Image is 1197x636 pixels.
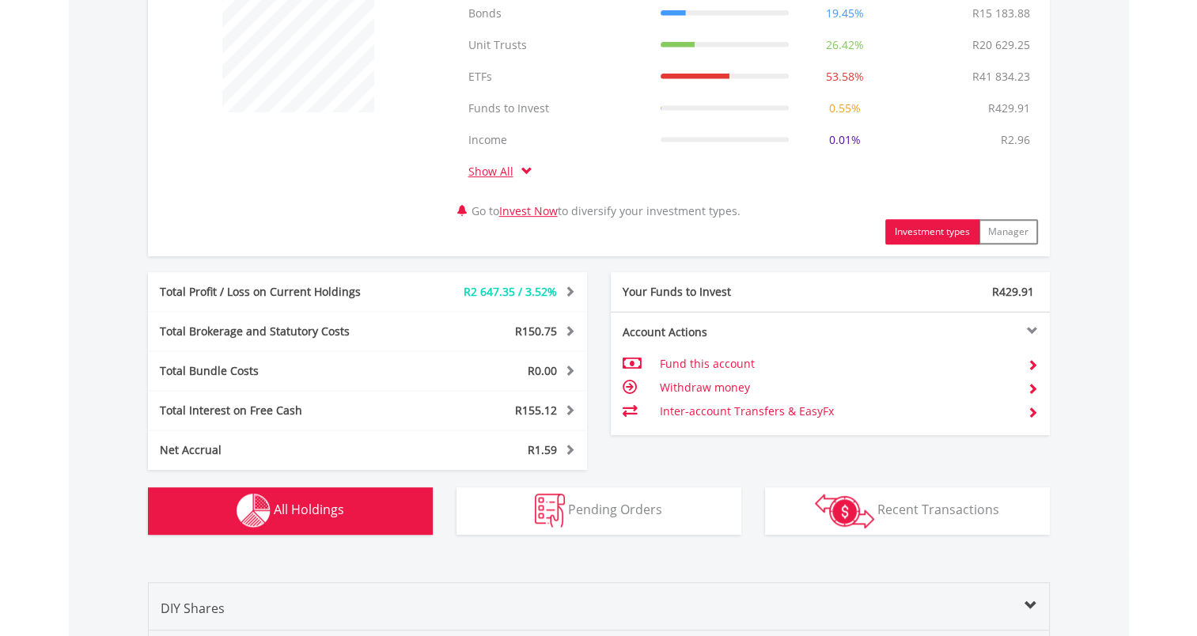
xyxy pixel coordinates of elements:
[456,487,741,535] button: Pending Orders
[797,61,893,93] td: 53.58%
[460,29,653,61] td: Unit Trusts
[885,219,979,244] button: Investment types
[161,600,225,617] span: DIY Shares
[148,324,404,339] div: Total Brokerage and Statutory Costs
[993,124,1038,156] td: R2.96
[797,29,893,61] td: 26.42%
[274,501,344,518] span: All Holdings
[611,324,831,340] div: Account Actions
[877,501,999,518] span: Recent Transactions
[499,203,558,218] a: Invest Now
[797,93,893,124] td: 0.55%
[659,352,1014,376] td: Fund this account
[659,399,1014,423] td: Inter-account Transfers & EasyFx
[979,219,1038,244] button: Manager
[148,442,404,458] div: Net Accrual
[980,93,1038,124] td: R429.91
[659,376,1014,399] td: Withdraw money
[460,61,653,93] td: ETFs
[515,324,557,339] span: R150.75
[992,284,1034,299] span: R429.91
[515,403,557,418] span: R155.12
[964,29,1038,61] td: R20 629.25
[148,363,404,379] div: Total Bundle Costs
[464,284,557,299] span: R2 647.35 / 3.52%
[528,442,557,457] span: R1.59
[797,124,893,156] td: 0.01%
[468,164,521,179] a: Show All
[964,61,1038,93] td: R41 834.23
[535,494,565,528] img: pending_instructions-wht.png
[528,363,557,378] span: R0.00
[611,284,831,300] div: Your Funds to Invest
[460,124,653,156] td: Income
[148,284,404,300] div: Total Profit / Loss on Current Holdings
[460,93,653,124] td: Funds to Invest
[148,487,433,535] button: All Holdings
[237,494,271,528] img: holdings-wht.png
[765,487,1050,535] button: Recent Transactions
[568,501,662,518] span: Pending Orders
[815,494,874,528] img: transactions-zar-wht.png
[148,403,404,418] div: Total Interest on Free Cash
